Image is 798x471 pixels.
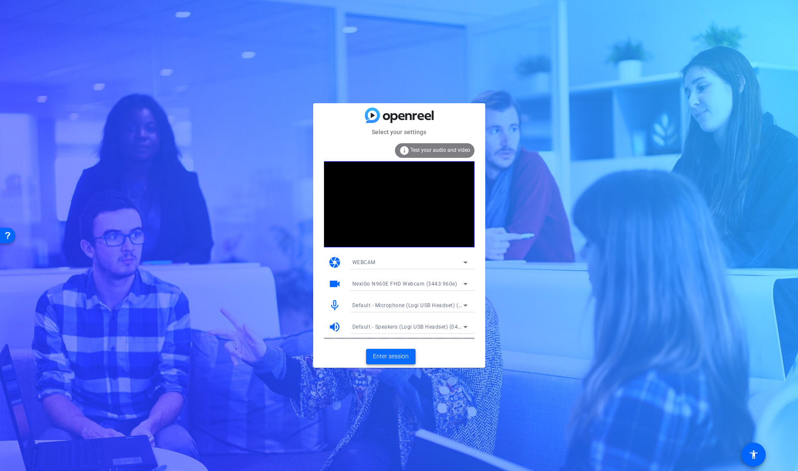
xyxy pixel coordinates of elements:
[313,127,485,137] mat-card-subtitle: Select your settings
[352,281,457,287] span: NexiGo N960E FHD Webcam (3443:960e)
[328,320,341,333] mat-icon: volume_up
[410,147,470,153] span: Test your audio and video
[749,449,759,460] mat-icon: accessibility
[373,352,409,361] span: Enter session
[328,299,341,312] mat-icon: mic_none
[328,277,341,290] mat-icon: videocam
[352,259,376,265] span: WEBCAM
[365,108,434,123] img: blue-gradient.svg
[399,145,410,156] mat-icon: info
[328,256,341,269] mat-icon: camera
[352,323,481,330] span: Default - Speakers (Logi USB Headset) (046d:0a65)
[366,349,416,364] button: Enter session
[352,302,488,308] span: Default - Microphone (Logi USB Headset) (046d:0a65)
